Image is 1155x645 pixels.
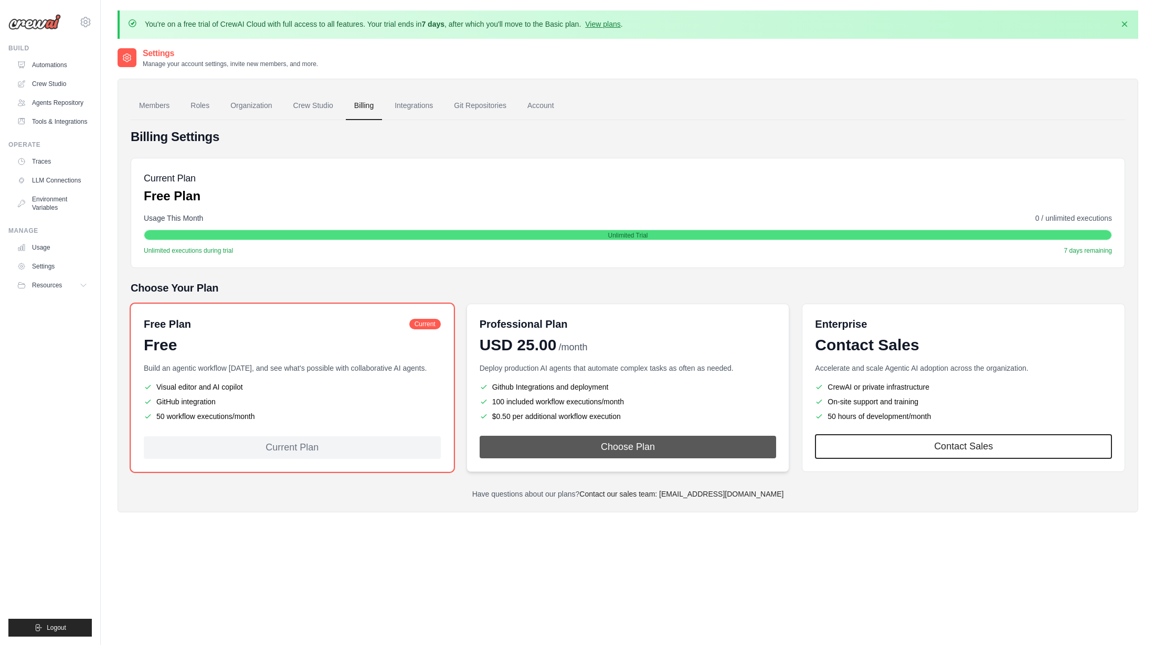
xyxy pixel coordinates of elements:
[608,231,648,240] span: Unlimited Trial
[47,623,66,632] span: Logout
[480,336,557,354] span: USD 25.00
[13,113,92,130] a: Tools & Integrations
[144,411,441,422] li: 50 workflow executions/month
[13,94,92,111] a: Agents Repository
[222,92,280,120] a: Organization
[1035,213,1112,223] span: 0 / unlimited executions
[8,44,92,52] div: Build
[8,14,61,30] img: Logo
[480,363,777,373] p: Deploy production AI agents that automate complex tasks as often as needed.
[131,128,1125,145] h4: Billing Settings
[386,92,441,120] a: Integrations
[144,171,200,186] h5: Current Plan
[579,490,783,498] a: Contact our sales team: [EMAIL_ADDRESS][DOMAIN_NAME]
[815,336,1112,354] div: Contact Sales
[285,92,342,120] a: Crew Studio
[480,317,568,331] h6: Professional Plan
[815,382,1112,392] li: CrewAI or private infrastructure
[13,57,92,73] a: Automations
[480,382,777,392] li: Github Integrations and deployment
[519,92,563,120] a: Account
[13,172,92,189] a: LLM Connections
[131,489,1125,499] p: Have questions about our plans?
[815,434,1112,459] a: Contact Sales
[144,317,191,331] h6: Free Plan
[815,411,1112,422] li: 50 hours of development/month
[13,239,92,256] a: Usage
[144,396,441,407] li: GitHub integration
[131,281,1125,295] h5: Choose Your Plan
[144,188,200,205] p: Free Plan
[446,92,515,120] a: Git Repositories
[145,19,623,29] p: You're on a free trial of CrewAI Cloud with full access to all features. Your trial ends in , aft...
[13,153,92,170] a: Traces
[8,619,92,637] button: Logout
[480,411,777,422] li: $0.50 per additional workflow execution
[1064,246,1112,255] span: 7 days remaining
[13,277,92,294] button: Resources
[815,363,1112,373] p: Accelerate and scale Agentic AI adoption across the organization.
[144,246,233,255] span: Unlimited executions during trial
[558,340,587,354] span: /month
[13,258,92,275] a: Settings
[131,92,178,120] a: Members
[143,47,318,60] h2: Settings
[144,336,441,354] div: Free
[585,20,620,28] a: View plans
[815,396,1112,407] li: On-site support and training
[144,436,441,459] div: Current Plan
[13,76,92,92] a: Crew Studio
[409,319,441,329] span: Current
[480,396,777,407] li: 100 included workflow executions/month
[13,191,92,216] a: Environment Variables
[815,317,1112,331] h6: Enterprise
[144,363,441,373] p: Build an agentic workflow [DATE], and see what's possible with collaborative AI agents.
[8,141,92,149] div: Operate
[182,92,218,120] a: Roles
[480,436,777,458] button: Choose Plan
[346,92,382,120] a: Billing
[421,20,444,28] strong: 7 days
[8,227,92,235] div: Manage
[143,60,318,68] p: Manage your account settings, invite new members, and more.
[144,213,203,223] span: Usage This Month
[32,281,62,289] span: Resources
[144,382,441,392] li: Visual editor and AI copilot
